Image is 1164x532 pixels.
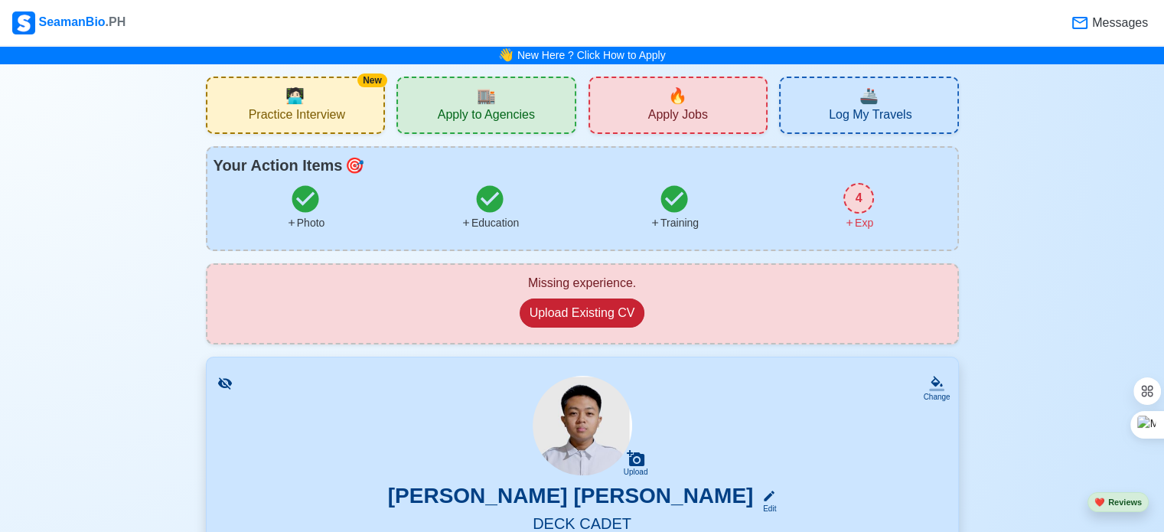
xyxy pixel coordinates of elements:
div: 4 [843,183,874,214]
span: Log My Travels [829,107,911,126]
div: Edit [756,503,776,514]
span: heart [1094,498,1105,507]
span: Messages [1089,14,1148,32]
span: interview [285,84,305,107]
span: .PH [106,15,126,28]
img: Logo [12,11,35,34]
div: New [357,73,387,87]
div: Training [650,215,699,231]
span: Apply to Agencies [438,107,535,126]
h3: [PERSON_NAME] [PERSON_NAME] [388,483,754,514]
button: Upload Existing CV [520,299,645,328]
div: Missing experience. [220,274,945,292]
span: travel [859,84,879,107]
div: Upload [624,468,648,477]
div: SeamanBio [12,11,126,34]
span: new [668,84,687,107]
span: Practice Interview [249,107,345,126]
div: Photo [286,215,325,231]
div: Your Action Items [214,154,951,177]
div: Exp [844,215,873,231]
a: New Here ? Click How to Apply [517,49,666,61]
div: Change [923,391,950,403]
span: todo [345,154,364,177]
div: Education [461,215,519,231]
span: agencies [477,84,496,107]
span: Apply Jobs [648,107,708,126]
span: bell [494,43,517,67]
button: heartReviews [1087,492,1149,513]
